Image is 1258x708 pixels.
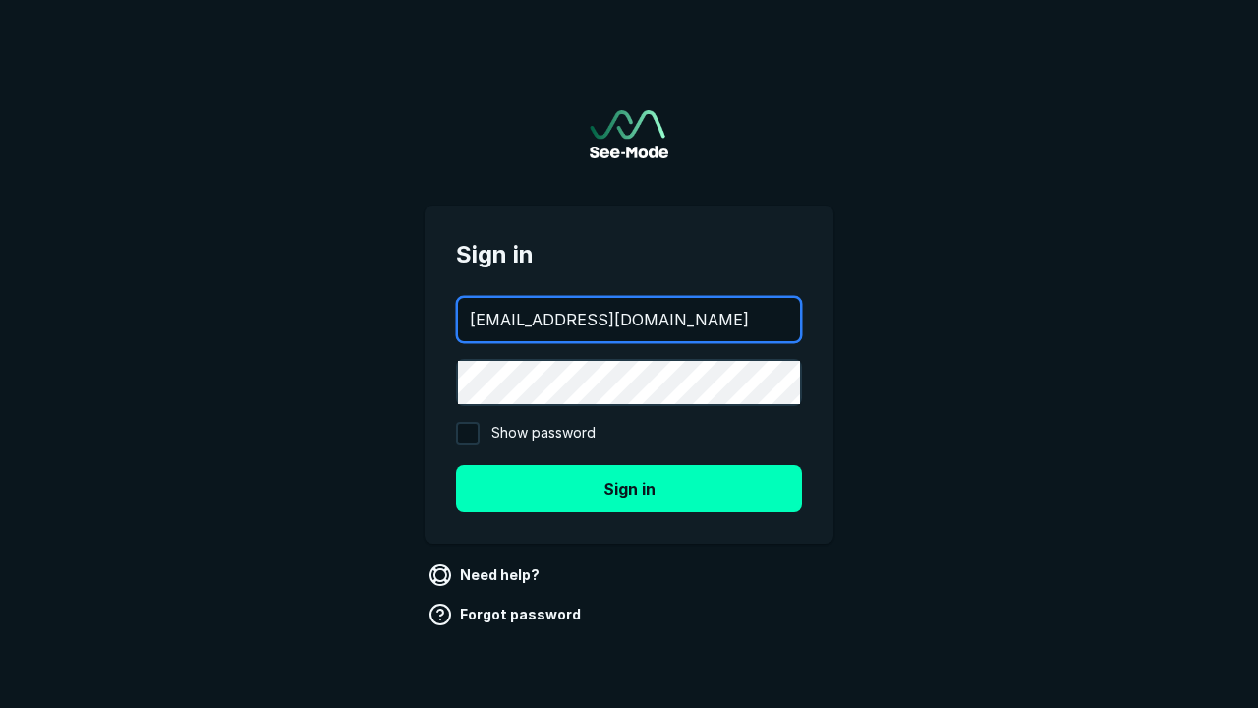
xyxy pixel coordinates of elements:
[425,599,589,630] a: Forgot password
[456,237,802,272] span: Sign in
[590,110,668,158] img: See-Mode Logo
[590,110,668,158] a: Go to sign in
[425,560,547,591] a: Need help?
[458,298,800,341] input: your@email.com
[491,422,596,445] span: Show password
[456,465,802,512] button: Sign in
